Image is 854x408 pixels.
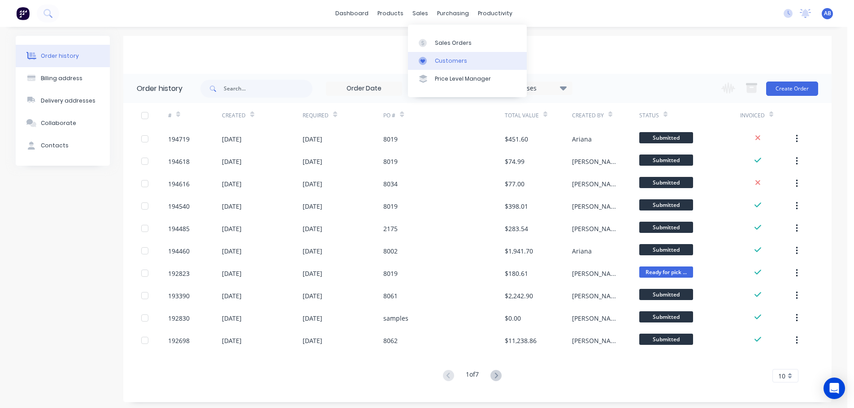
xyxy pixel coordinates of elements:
[303,291,322,301] div: [DATE]
[222,224,242,233] div: [DATE]
[16,7,30,20] img: Factory
[435,75,491,83] div: Price Level Manager
[383,202,398,211] div: 8019
[222,202,242,211] div: [DATE]
[639,199,693,210] span: Submitted
[224,80,312,98] input: Search...
[222,336,242,345] div: [DATE]
[505,291,533,301] div: $2,242.90
[572,179,621,189] div: [PERSON_NAME]
[41,74,82,82] div: Billing address
[137,83,182,94] div: Order history
[16,90,110,112] button: Delivery addresses
[222,103,303,128] div: Created
[466,369,479,382] div: 1 of 7
[505,224,528,233] div: $283.54
[572,224,621,233] div: [PERSON_NAME]
[639,266,693,278] span: Ready for pick ...
[572,291,621,301] div: [PERSON_NAME]
[303,224,322,233] div: [DATE]
[168,112,172,120] div: #
[303,112,329,120] div: Required
[303,134,322,144] div: [DATE]
[433,7,473,20] div: purchasing
[408,70,527,88] a: Price Level Manager
[505,103,572,128] div: Total Value
[383,291,398,301] div: 8061
[572,202,621,211] div: [PERSON_NAME]
[473,7,517,20] div: productivity
[778,371,785,381] span: 10
[303,314,322,323] div: [DATE]
[303,103,383,128] div: Required
[383,224,398,233] div: 2175
[222,269,242,278] div: [DATE]
[572,246,592,256] div: Ariana
[435,39,472,47] div: Sales Orders
[497,83,572,93] div: 11 Statuses
[168,103,222,128] div: #
[373,7,408,20] div: products
[383,157,398,166] div: 8019
[505,269,528,278] div: $180.61
[505,202,528,211] div: $398.01
[383,134,398,144] div: 8019
[824,9,831,17] span: AB
[168,336,190,345] div: 192698
[383,246,398,256] div: 8002
[326,82,402,95] input: Order Date
[16,45,110,67] button: Order history
[222,112,246,120] div: Created
[383,103,504,128] div: PO #
[303,157,322,166] div: [DATE]
[222,157,242,166] div: [DATE]
[168,314,190,323] div: 192830
[505,246,533,256] div: $1,941.70
[639,155,693,166] span: Submitted
[572,314,621,323] div: [PERSON_NAME]
[408,34,527,52] a: Sales Orders
[168,224,190,233] div: 194485
[505,336,537,345] div: $11,238.86
[383,112,395,120] div: PO #
[572,103,639,128] div: Created By
[572,157,621,166] div: [PERSON_NAME]
[435,57,467,65] div: Customers
[41,52,79,60] div: Order history
[222,246,242,256] div: [DATE]
[16,67,110,90] button: Billing address
[408,7,433,20] div: sales
[505,179,525,189] div: $77.00
[505,157,525,166] div: $74.99
[408,52,527,70] a: Customers
[168,246,190,256] div: 194460
[222,179,242,189] div: [DATE]
[168,202,190,211] div: 194540
[639,177,693,188] span: Submitted
[41,97,95,105] div: Delivery addresses
[766,82,818,96] button: Create Order
[639,289,693,300] span: Submitted
[639,334,693,345] span: Submitted
[639,112,659,120] div: Status
[168,134,190,144] div: 194719
[303,246,322,256] div: [DATE]
[383,314,408,323] div: samples
[572,336,621,345] div: [PERSON_NAME]
[168,269,190,278] div: 192823
[303,269,322,278] div: [DATE]
[41,119,76,127] div: Collaborate
[303,179,322,189] div: [DATE]
[639,103,740,128] div: Status
[639,222,693,233] span: Submitted
[505,134,528,144] div: $451.60
[222,134,242,144] div: [DATE]
[572,134,592,144] div: Ariana
[572,112,604,120] div: Created By
[331,7,373,20] a: dashboard
[572,269,621,278] div: [PERSON_NAME]
[383,269,398,278] div: 8019
[639,311,693,322] span: Submitted
[639,244,693,255] span: Submitted
[222,291,242,301] div: [DATE]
